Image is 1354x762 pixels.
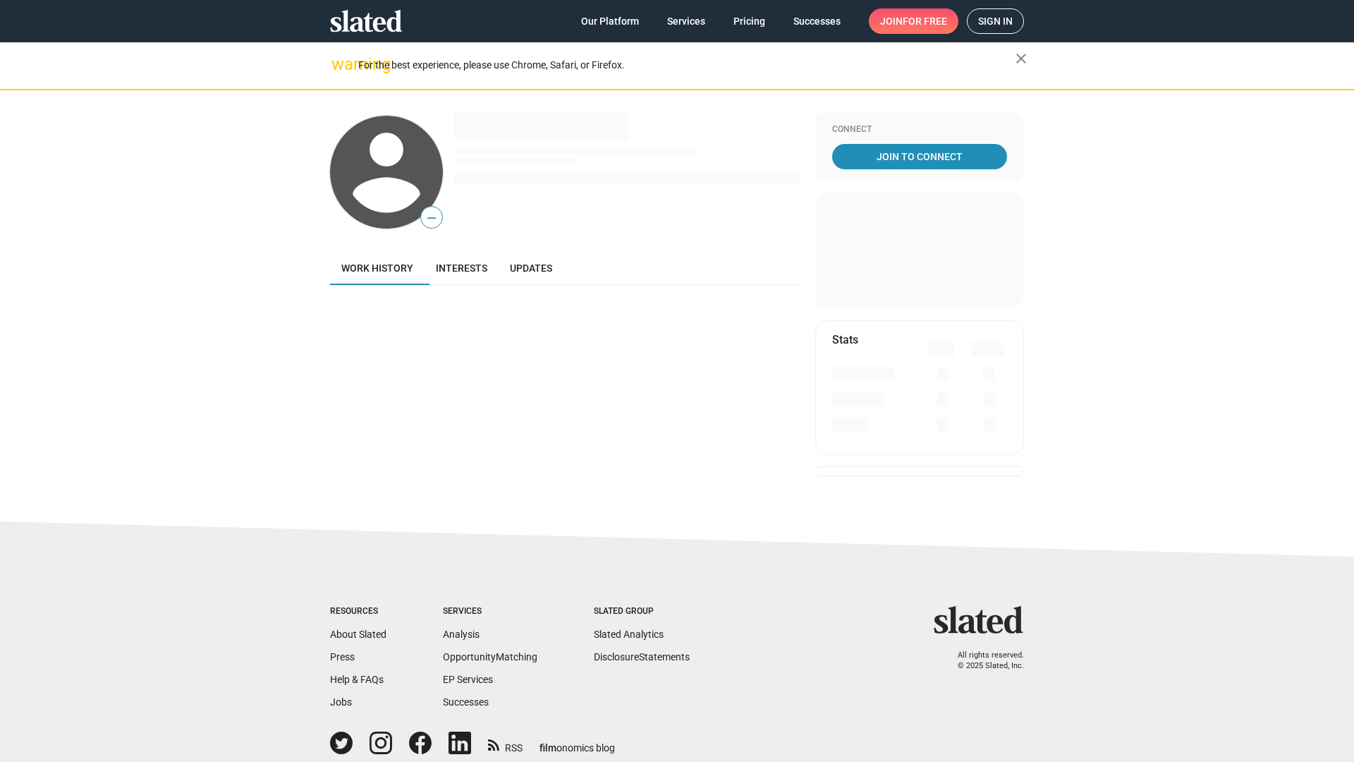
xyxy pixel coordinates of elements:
span: Successes [793,8,841,34]
span: Sign in [978,9,1013,33]
mat-icon: warning [331,56,348,73]
span: Work history [341,262,413,274]
a: Help & FAQs [330,674,384,685]
a: Our Platform [570,8,650,34]
div: Resources [330,606,386,617]
div: Connect [832,124,1007,135]
a: Join To Connect [832,144,1007,169]
div: Services [443,606,537,617]
mat-card-title: Stats [832,332,858,347]
div: For the best experience, please use Chrome, Safari, or Firefox. [358,56,1015,75]
a: DisclosureStatements [594,651,690,663]
a: Slated Analytics [594,629,664,640]
a: Jobs [330,696,352,708]
a: Successes [782,8,852,34]
a: Interests [425,251,499,285]
span: — [421,209,442,227]
span: Pricing [733,8,765,34]
a: Analysis [443,629,480,640]
span: Join To Connect [835,144,1004,169]
a: Sign in [967,8,1024,34]
span: Updates [510,262,552,274]
p: All rights reserved. © 2025 Slated, Inc. [943,651,1024,671]
a: Pricing [722,8,776,34]
span: Services [667,8,705,34]
a: About Slated [330,629,386,640]
a: Joinfor free [869,8,958,34]
a: Press [330,651,355,663]
span: film [539,742,556,754]
a: Successes [443,696,489,708]
a: Updates [499,251,563,285]
div: Slated Group [594,606,690,617]
a: Work history [330,251,425,285]
a: EP Services [443,674,493,685]
a: filmonomics blog [539,730,615,755]
a: Services [656,8,716,34]
span: Interests [436,262,487,274]
a: OpportunityMatching [443,651,537,663]
span: for free [903,8,947,34]
span: Join [880,8,947,34]
a: RSS [488,733,523,755]
mat-icon: close [1013,50,1030,67]
span: Our Platform [581,8,639,34]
